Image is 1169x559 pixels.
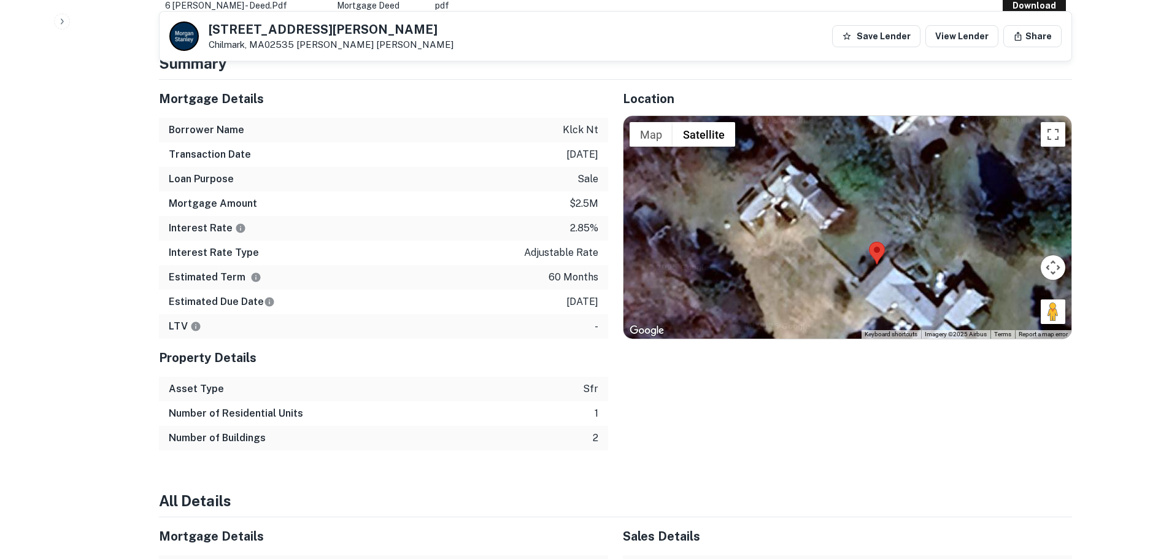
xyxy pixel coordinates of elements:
[169,382,224,396] h6: Asset Type
[159,527,608,546] h5: Mortgage Details
[583,382,598,396] p: sfr
[549,270,598,285] p: 60 months
[209,23,453,36] h5: [STREET_ADDRESS][PERSON_NAME]
[169,270,261,285] h6: Estimated Term
[570,221,598,236] p: 2.85%
[563,123,598,137] p: klck nt
[925,25,998,47] a: View Lender
[250,272,261,283] svg: Term is based on a standard schedule for this type of loan.
[630,122,673,147] button: Show street map
[577,172,598,187] p: sale
[569,196,598,211] p: $2.5m
[925,331,987,337] span: Imagery ©2025 Airbus
[623,90,1072,108] h5: Location
[1041,255,1065,280] button: Map camera controls
[865,330,917,339] button: Keyboard shortcuts
[159,349,608,367] h5: Property Details
[524,245,598,260] p: adjustable rate
[169,221,246,236] h6: Interest Rate
[159,490,1072,512] h4: All Details
[169,172,234,187] h6: Loan Purpose
[169,196,257,211] h6: Mortgage Amount
[1041,299,1065,324] button: Drag Pegman onto the map to open Street View
[994,331,1011,337] a: Terms (opens in new tab)
[1108,461,1169,520] iframe: Chat Widget
[209,39,453,50] p: Chilmark, MA02535
[169,245,259,260] h6: Interest Rate Type
[595,406,598,421] p: 1
[159,52,1072,74] h4: Summary
[169,319,201,334] h6: LTV
[1019,331,1068,337] a: Report a map error
[1003,25,1062,47] button: Share
[566,295,598,309] p: [DATE]
[1041,122,1065,147] button: Toggle fullscreen view
[169,123,244,137] h6: Borrower Name
[235,223,246,234] svg: The interest rates displayed on the website are for informational purposes only and may be report...
[593,431,598,445] p: 2
[566,147,598,162] p: [DATE]
[627,323,667,339] a: Open this area in Google Maps (opens a new window)
[595,319,598,334] p: -
[159,90,608,108] h5: Mortgage Details
[623,527,1072,546] h5: Sales Details
[673,122,735,147] button: Show satellite imagery
[190,321,201,332] svg: LTVs displayed on the website are for informational purposes only and may be reported incorrectly...
[264,296,275,307] svg: Estimate is based on a standard schedule for this type of loan.
[832,25,920,47] button: Save Lender
[169,431,266,445] h6: Number of Buildings
[169,295,275,309] h6: Estimated Due Date
[627,323,667,339] img: Google
[296,39,453,50] a: [PERSON_NAME] [PERSON_NAME]
[169,406,303,421] h6: Number of Residential Units
[169,147,251,162] h6: Transaction Date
